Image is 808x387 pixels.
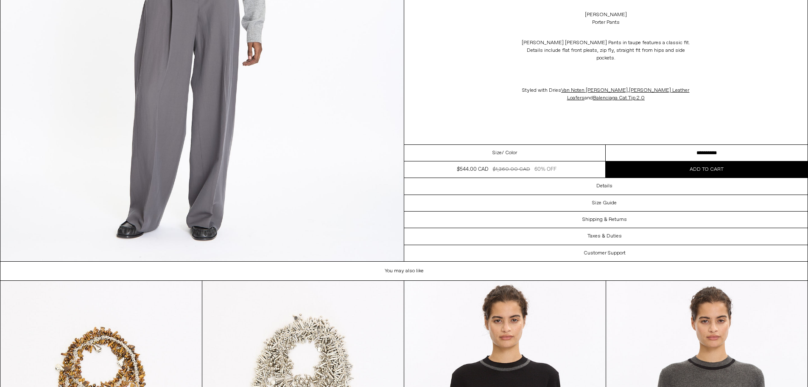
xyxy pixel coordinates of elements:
[0,262,808,281] h1: You may also like
[593,95,645,102] a: Balenciaga Cat Tip 2.0
[502,150,517,157] span: / Color
[582,217,627,223] h3: Shipping & Returns
[584,250,626,256] h3: Customer Support
[587,234,622,240] h3: Taxes & Duties
[457,166,488,174] div: $544.00 CAD
[492,150,502,157] span: Size
[606,162,808,178] button: Add to cart
[592,200,617,206] h3: Size Guide
[521,35,691,66] p: [PERSON_NAME] [PERSON_NAME] Pants in taupe features a classic fit. Details include flat front ple...
[596,184,612,189] h3: Details
[493,166,530,174] div: $1,360.00 CAD
[522,87,689,102] span: Styled with Dries , and
[561,87,628,94] a: Van Noten [PERSON_NAME]
[690,167,724,173] span: Add to cart
[534,166,556,174] div: 60% OFF
[585,11,627,19] a: [PERSON_NAME]
[592,19,620,26] div: Porter Pants
[567,87,690,102] a: [PERSON_NAME] Leather Loafers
